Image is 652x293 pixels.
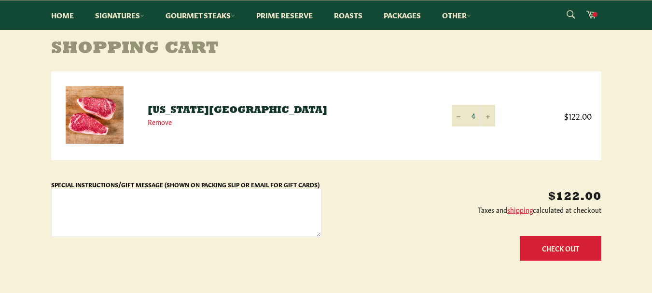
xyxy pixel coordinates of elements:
h1: Shopping Cart [51,40,601,59]
span: $122.00 [514,110,592,121]
button: Increase item quantity by one [481,105,495,126]
a: Prime Reserve [247,0,322,30]
a: Signatures [85,0,154,30]
a: [US_STATE][GEOGRAPHIC_DATA] [148,106,327,115]
p: $122.00 [331,189,601,205]
button: Reduce item quantity by one [452,105,466,126]
button: Check Out [520,236,601,261]
label: Special Instructions/Gift Message (Shown on Packing Slip or Email for Gift Cards) [51,181,319,188]
a: Home [42,0,83,30]
a: Other [432,0,481,30]
a: shipping [507,205,533,214]
img: New York Strip [66,86,124,144]
a: Gourmet Steaks [156,0,245,30]
a: Roasts [324,0,372,30]
a: Remove [148,117,172,126]
p: Taxes and calculated at checkout [331,205,601,214]
a: Packages [374,0,430,30]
